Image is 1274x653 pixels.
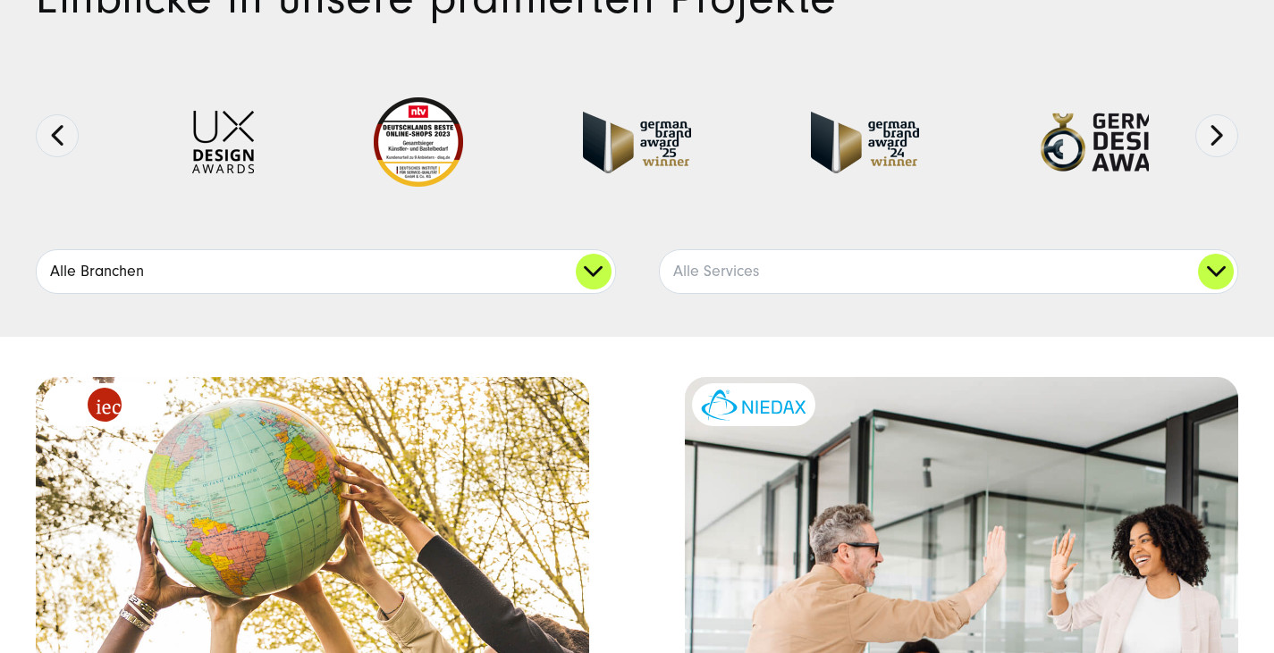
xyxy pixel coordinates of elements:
img: German-Brand-Award - fullservice digital agentur SUNZINET [811,112,919,173]
img: German-Design-Award - fullservice digital agentur SUNZINET [1039,112,1186,173]
button: Previous [36,114,79,157]
button: Next [1195,114,1238,157]
img: niedax-logo [701,389,806,421]
img: UX-Design-Awards - fullservice digital agentur SUNZINET [192,111,254,173]
img: Deutschlands beste Online Shops 2023 - boesner - Kunde - SUNZINET [374,97,463,187]
img: German Brand Award winner 2025 - Full Service Digital Agentur SUNZINET [583,112,691,173]
a: Alle Services [660,250,1238,293]
a: Alle Branchen [37,250,615,293]
img: logo_IEC [88,388,122,422]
